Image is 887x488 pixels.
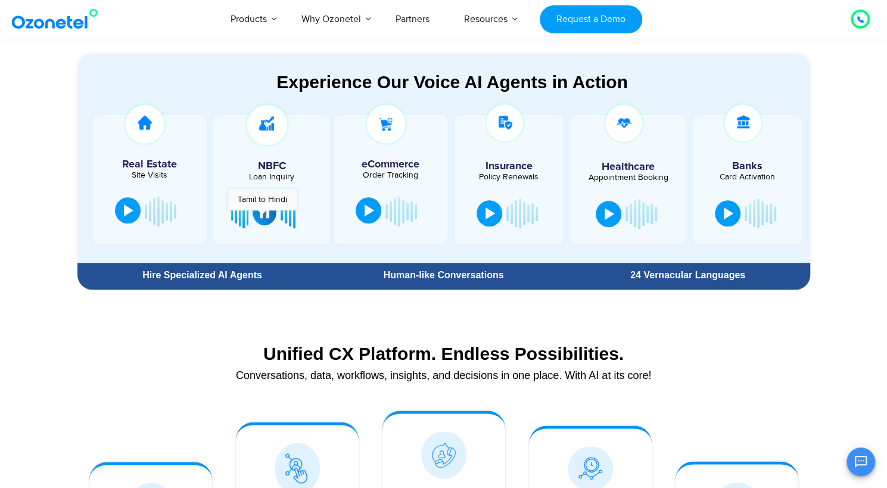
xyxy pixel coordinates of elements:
div: Policy Renewals [460,173,558,181]
div: Loan Inquiry [219,173,324,181]
div: Appointment Booking [580,173,677,182]
h5: Insurance [460,161,558,172]
div: Unified CX Platform. Endless Possibilities. [83,343,804,364]
h5: Banks [699,161,796,172]
div: Card Activation [699,173,796,181]
a: Request a Demo [540,5,642,33]
div: Order Tracking [340,171,441,179]
div: Conversations, data, workflows, insights, and decisions in one place. With AI at its core! [83,370,804,381]
div: Hire Specialized AI Agents [83,271,322,280]
div: 24 Vernacular Languages [571,271,804,280]
div: Site Visits [99,171,200,179]
div: Human-like Conversations [327,271,559,280]
button: Open chat [846,447,875,476]
h5: Healthcare [580,161,677,172]
h5: NBFC [219,161,324,172]
h5: Real Estate [99,159,200,170]
h5: eCommerce [340,159,441,170]
div: Experience Our Voice AI Agents in Action [89,72,816,92]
